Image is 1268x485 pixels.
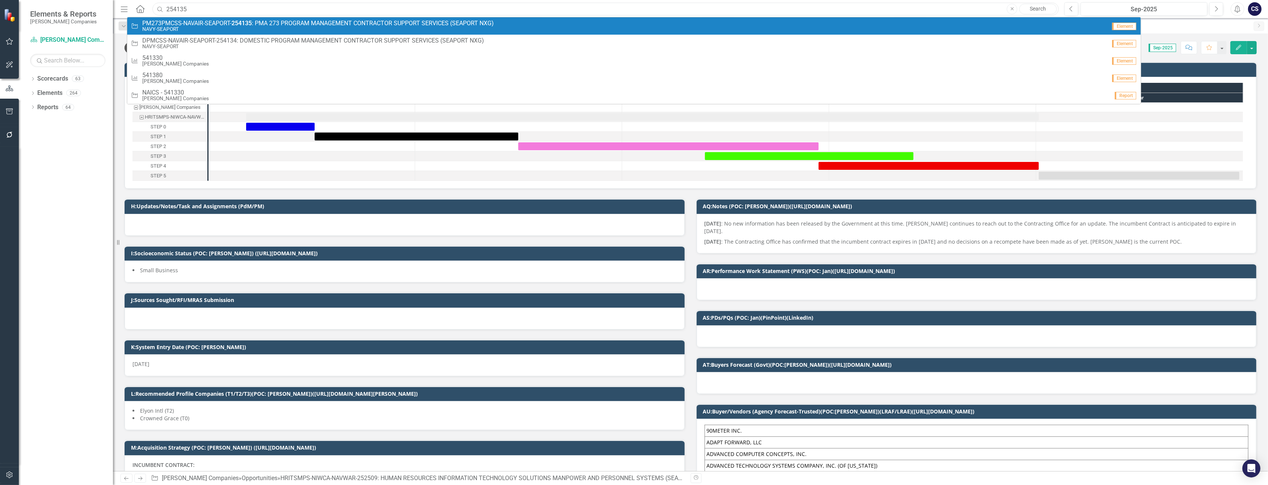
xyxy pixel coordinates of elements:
[518,142,819,150] div: Task: Start date: 2025-12-16 End date: 2026-01-30
[1248,2,1262,16] button: CS
[132,151,207,161] div: STEP 3
[131,250,681,256] h3: I:Socioeconomic Status (POC: [PERSON_NAME]) ([URL][DOMAIN_NAME])
[819,162,1039,170] div: Task: Start date: 2026-01-30 End date: 2026-03-01
[132,171,207,181] div: Task: Start date: 2026-03-01 End date: 2026-03-31
[162,474,239,482] a: [PERSON_NAME] Companies
[705,220,1249,236] p: : No new information has been released by the Government at this time. [PERSON_NAME] continues to...
[132,112,207,122] div: HRITSMPS-NIWCA-NAVWAR-252509: HUMAN RESOURCES INFORMATION TECHNOLOGY SOLUTIONS MANPOWER AND PERSO...
[705,152,913,160] div: Task: Start date: 2026-01-13 End date: 2026-02-12
[132,122,207,132] div: STEP 0
[705,460,1248,472] td: ADVANCED TECHNOLOGY SYSTEMS COMPANY, INC. (OF [US_STATE])
[145,112,205,122] div: HRITSMPS-NIWCA-NAVWAR-252509: HUMAN RESOURCES INFORMATION TECHNOLOGY SOLUTIONS MANPOWER AND PERSO...
[151,161,166,171] div: STEP 4
[140,407,174,414] span: Elyon Intl (T2)
[139,102,201,112] div: [PERSON_NAME] Companies
[703,315,1253,320] h3: AS:PDs/PQs (POC: Jan)(PinPoint)(LinkedIn)
[246,123,315,131] div: Task: Start date: 2025-11-06 End date: 2025-11-16
[142,89,209,96] span: NAICS - 541330
[132,132,207,142] div: Task: Start date: 2025-11-16 End date: 2025-12-16
[1149,44,1176,52] span: Sep-2025
[1112,23,1136,30] span: Element
[705,448,1248,460] td: ADVANCED COMPUTER CONCEPTS, INC.
[132,142,207,151] div: STEP 2
[315,133,518,140] div: Task: Start date: 2025-11-16 End date: 2025-12-16
[1019,4,1057,14] a: Search
[151,474,685,483] div: » »
[132,171,207,181] div: STEP 5
[151,122,166,132] div: STEP 0
[705,236,1249,246] p: : The Contracting Office has confirmed that the incumbent contract expires in [DATE] and no decis...
[62,104,74,110] div: 64
[132,461,195,468] strong: INCUMBENT CONTRACT:
[703,362,1253,368] h3: AT:Buyers Forecast (Govt)(POC:[PERSON_NAME])([URL][DOMAIN_NAME])
[703,409,1253,414] h3: AU:Buyer/Vendors (Agency Forecast-Trusted)(POC:[PERSON_NAME])(LRAF/LRAE)([URL][DOMAIN_NAME])
[705,238,722,245] strong: [DATE]
[151,132,166,142] div: STEP 1
[142,61,209,67] small: [PERSON_NAME] Companies
[127,87,1141,104] a: NAICS - 541330[PERSON_NAME] CompaniesReport
[151,171,166,181] div: STEP 5
[37,89,62,98] a: Elements
[127,52,1141,69] a: 541330[PERSON_NAME] CompaniesElement
[1112,75,1136,82] span: Element
[140,267,178,274] span: Small Business
[142,78,209,84] small: [PERSON_NAME] Companies
[1083,5,1205,14] div: Sep-2025
[142,44,484,49] small: NAVY-SEAPORT
[132,122,207,132] div: Task: Start date: 2025-11-06 End date: 2025-11-16
[132,161,207,171] div: Task: Start date: 2026-01-30 End date: 2026-03-01
[246,113,1039,121] div: Task: Start date: 2025-11-06 End date: 2026-03-01
[280,474,709,482] div: HRITSMPS-NIWCA-NAVWAR-252509: HUMAN RESOURCES INFORMATION TECHNOLOGY SOLUTIONS MANPOWER AND PERSO...
[142,26,494,32] small: NAVY-SEAPORT
[132,151,207,161] div: Task: Start date: 2026-01-13 End date: 2026-02-12
[703,203,1253,209] h3: AQ:Notes (POC: [PERSON_NAME])([URL][DOMAIN_NAME])
[132,360,149,368] span: [DATE]
[131,445,681,450] h3: M:Acquisition Strategy (POC: [PERSON_NAME]) ([URL][DOMAIN_NAME])
[30,36,105,44] a: [PERSON_NAME] Companies
[1242,459,1260,477] div: Open Intercom Messenger
[152,3,1059,16] input: Search ClearPoint...
[703,268,1253,274] h3: AR:Performance Work Statement (PWS)(POC: Jan)([URL][DOMAIN_NAME])
[142,55,209,61] span: 541330
[1115,92,1136,99] span: Report
[705,437,1248,448] td: ADAPT FORWARD, LLC
[132,112,207,122] div: Task: Start date: 2025-11-06 End date: 2026-03-01
[30,54,105,67] input: Search Below...
[142,96,209,101] small: [PERSON_NAME] Companies
[132,132,207,142] div: STEP 1
[1112,40,1136,47] span: Element
[127,17,1141,35] a: PM273PMCSS-NAVAIR-SEAPORT-254135: PMA 273 PROGRAM MANAGEMENT CONTRACTOR SUPPORT SERVICES (SEAPORT...
[131,344,681,350] h3: K:System Entry Date (POC: [PERSON_NAME])
[132,161,207,171] div: STEP 4
[132,142,207,151] div: Task: Start date: 2025-12-16 End date: 2026-01-30
[37,103,58,112] a: Reports
[231,20,252,27] strong: 254135
[132,102,207,112] div: Task: STAHL Companies Start date: 2025-11-06 End date: 2025-11-07
[30,9,97,18] span: Elements & Reports
[142,72,209,79] span: 541380
[131,297,681,303] h3: J:Sources Sought/RFI/MRAS Submission
[30,18,97,24] small: [PERSON_NAME] Companies
[705,425,1248,437] td: 90METER INC.
[151,142,166,151] div: STEP 2
[1039,172,1239,180] div: Task: Start date: 2026-03-01 End date: 2026-03-31
[142,37,484,44] span: DPMCSS-NAVAIR-SEAPORT-254134: DOMESTIC PROGRAM MANAGEMENT CONTRACTOR SUPPORT SERVICES (SEAPORT NXG)
[151,151,166,161] div: STEP 3
[1112,57,1136,65] span: Element
[140,415,189,422] span: Crowned Grace (T0)
[66,90,81,96] div: 264
[142,20,494,27] span: PM273PMCSS-NAVAIR-SEAPORT- : PMA 273 PROGRAM MANAGEMENT CONTRACTOR SUPPORT SERVICES (SEAPORT NXG)
[37,75,68,83] a: Scorecards
[1081,2,1207,16] button: Sep-2025
[705,220,722,227] strong: [DATE]
[242,474,277,482] a: Opportunities
[131,391,681,397] h3: L:Recommended Profile Companies (T1/T2/T3)(POC: [PERSON_NAME])([URL][DOMAIN_NAME][PERSON_NAME])
[127,69,1141,87] a: 541380[PERSON_NAME] CompaniesElement
[127,35,1141,52] a: DPMCSS-NAVAIR-SEAPORT-254134: DOMESTIC PROGRAM MANAGEMENT CONTRACTOR SUPPORT SERVICES (SEAPORT NX...
[72,76,84,82] div: 63
[4,8,17,21] img: ClearPoint Strategy
[131,203,681,209] h3: H:Updates/Notes/Task and Assignments (PdM/PM)
[124,42,136,54] img: Tracked
[132,102,207,112] div: STAHL Companies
